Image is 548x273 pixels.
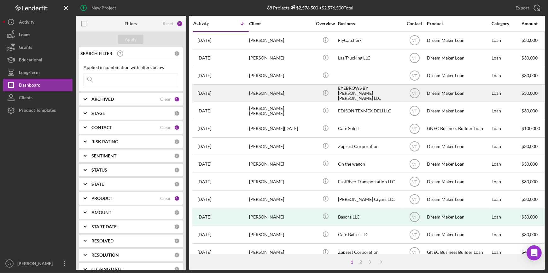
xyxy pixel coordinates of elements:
[249,226,312,243] div: [PERSON_NAME]
[174,111,180,116] div: 0
[522,232,538,237] span: $30,000
[412,233,417,237] text: VT
[3,91,73,104] button: Clients
[338,244,401,261] div: Zapzest Corporation
[522,179,538,184] span: $30,000
[412,109,417,113] text: VT
[91,210,111,215] b: AMOUNT
[492,21,521,26] div: Category
[427,138,490,155] div: Dream Maker Loan
[197,73,211,78] time: 2025-10-04 14:37
[197,179,211,184] time: 2025-10-02 19:31
[427,85,490,102] div: Dream Maker Loan
[3,79,73,91] a: Dashboard
[338,173,401,190] div: FastRiver Transportation LLC
[427,156,490,172] div: Dream Maker Loan
[19,79,41,93] div: Dashboard
[8,262,11,265] text: VT
[16,257,57,271] div: [PERSON_NAME]
[522,196,538,202] span: $30,000
[427,208,490,225] div: Dream Maker Loan
[197,197,211,202] time: 2025-10-02 17:59
[249,120,312,137] div: [PERSON_NAME][DATE]
[19,41,32,55] div: Grants
[3,41,73,54] button: Grants
[177,20,183,27] div: 4
[19,28,30,43] div: Loans
[3,54,73,66] button: Educational
[91,111,105,116] b: STAGE
[174,210,180,215] div: 0
[492,173,521,190] div: Loan
[174,125,180,130] div: 1
[412,144,417,149] text: VT
[163,21,173,26] div: Reset
[197,162,211,167] time: 2025-10-02 21:54
[249,85,312,102] div: [PERSON_NAME]
[356,259,365,264] div: 2
[338,21,401,26] div: Business
[427,103,490,119] div: Dream Maker Loan
[197,250,211,255] time: 2025-10-02 15:14
[3,257,73,270] button: VT[PERSON_NAME]
[403,21,426,26] div: Contact
[522,21,545,26] div: Amount
[3,16,73,28] button: Activity
[249,208,312,225] div: [PERSON_NAME]
[174,266,180,272] div: 0
[338,85,401,102] div: EYEBROWS BY [PERSON_NAME] [PERSON_NAME] LLC
[492,103,521,119] div: Loan
[492,85,521,102] div: Loan
[160,196,171,201] div: Clear
[427,32,490,49] div: Dream Maker Loan
[427,50,490,66] div: Dream Maker Loan
[91,182,104,187] b: STATE
[197,55,211,60] time: 2025-10-04 18:39
[249,244,312,261] div: [PERSON_NAME]
[160,125,171,130] div: Clear
[91,196,112,201] b: PRODUCT
[3,66,73,79] a: Long-Term
[249,173,312,190] div: [PERSON_NAME]
[412,38,417,43] text: VT
[522,126,540,131] span: $100,000
[522,249,538,255] span: $45,000
[197,232,211,237] time: 2025-10-02 16:01
[527,245,542,260] div: Open Intercom Messenger
[427,120,490,137] div: GNEC Business Builder Loan
[412,250,417,255] text: VT
[522,37,538,43] span: $30,000
[338,120,401,137] div: Cafe Soleil
[492,191,521,208] div: Loan
[492,156,521,172] div: Loan
[19,54,42,68] div: Educational
[91,2,116,14] div: New Project
[3,28,73,41] a: Loans
[427,226,490,243] div: Dream Maker Loan
[80,51,112,56] b: SEARCH FILTER
[91,267,122,272] b: CLOSING DATE
[427,67,490,84] div: Dream Maker Loan
[492,244,521,261] div: Loan
[249,32,312,49] div: [PERSON_NAME]
[412,179,417,184] text: VT
[19,104,56,118] div: Product Templates
[492,138,521,155] div: Loan
[267,5,353,10] div: 68 Projects • $2,576,500 Total
[412,215,417,219] text: VT
[338,138,401,155] div: Zapzest Corporation
[197,144,211,149] time: 2025-10-03 01:55
[19,66,40,80] div: Long-Term
[427,173,490,190] div: Dream Maker Loan
[427,191,490,208] div: Dream Maker Loan
[338,208,401,225] div: Basora LLC
[174,96,180,102] div: 1
[249,138,312,155] div: [PERSON_NAME]
[197,108,211,113] time: 2025-10-03 14:21
[174,252,180,258] div: 0
[249,191,312,208] div: [PERSON_NAME]
[412,197,417,202] text: VT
